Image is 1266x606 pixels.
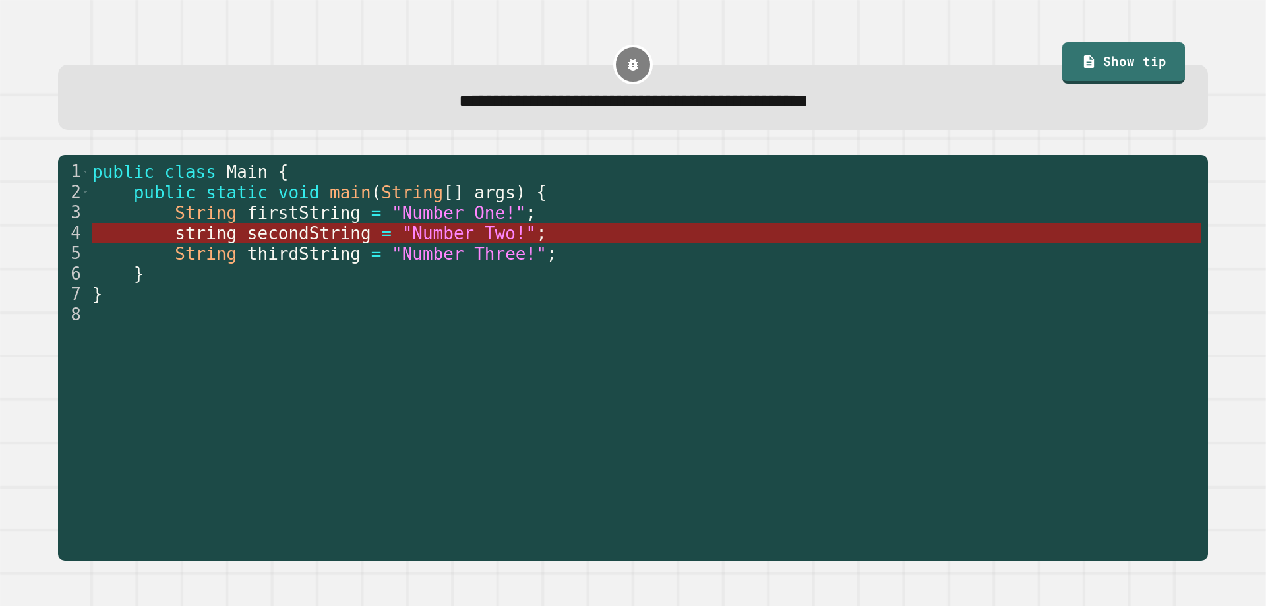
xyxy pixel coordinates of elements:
span: = [381,224,392,243]
div: 5 [58,243,90,264]
span: = [371,244,381,264]
span: "Number One!" [392,203,526,223]
span: args [474,183,516,202]
a: Show tip [1062,42,1185,84]
span: public [133,183,195,202]
div: 2 [58,182,90,202]
span: String [175,203,237,223]
span: public [92,162,154,182]
span: firstString [247,203,360,223]
span: static [206,183,268,202]
div: 3 [58,202,90,223]
div: 8 [58,305,90,325]
span: Main [226,162,268,182]
span: "Number Two!" [402,224,536,243]
div: 1 [58,162,90,182]
span: = [371,203,381,223]
div: 4 [58,223,90,243]
span: class [164,162,216,182]
span: void [278,183,319,202]
span: String [381,183,443,202]
span: thirdString [247,244,360,264]
span: main [330,183,371,202]
span: String [175,244,237,264]
span: "Number Three!" [392,244,547,264]
div: 6 [58,264,90,284]
span: secondString [247,224,371,243]
div: 7 [58,284,90,305]
span: Toggle code folding, rows 1 through 7 [82,162,89,182]
span: string [175,224,237,243]
span: Toggle code folding, rows 2 through 6 [82,182,89,202]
